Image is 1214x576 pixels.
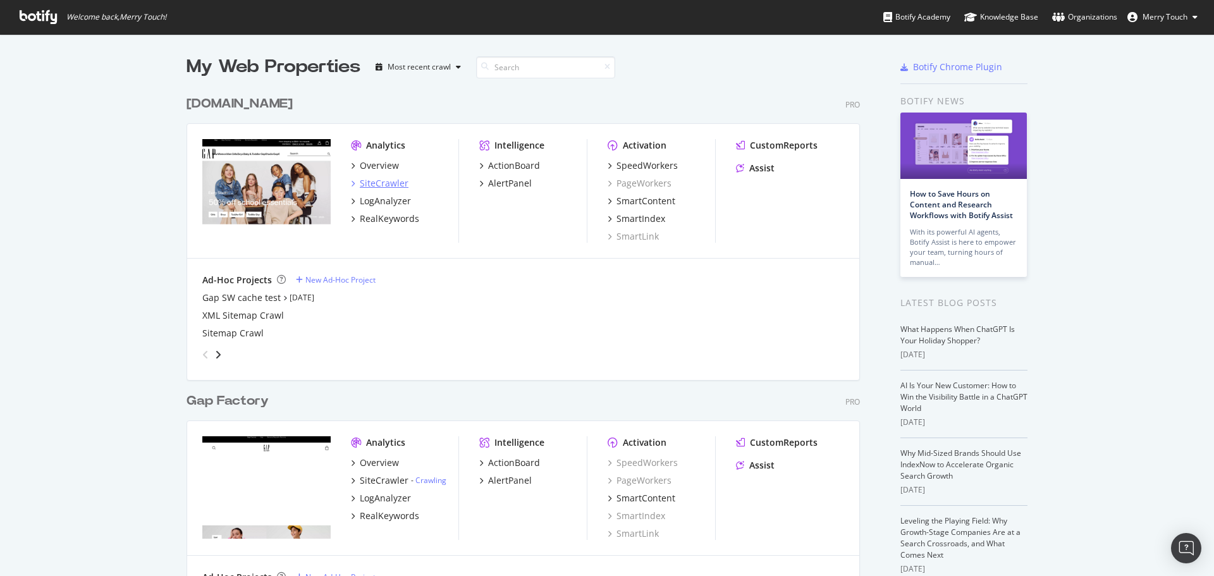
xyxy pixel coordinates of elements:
span: Welcome back, Merry Touch ! [66,12,166,22]
img: How to Save Hours on Content and Research Workflows with Botify Assist [900,113,1027,179]
div: Latest Blog Posts [900,296,1027,310]
a: Overview [351,457,399,469]
span: Merry Touch [1143,11,1187,22]
div: Pro [845,396,860,407]
a: PageWorkers [608,474,671,487]
img: Gapfactory.com [202,436,331,539]
div: SmartContent [616,195,675,207]
div: LogAnalyzer [360,195,411,207]
div: Botify Chrome Plugin [913,61,1002,73]
div: LogAnalyzer [360,492,411,505]
div: Botify Academy [883,11,950,23]
div: AlertPanel [488,177,532,190]
div: Most recent crawl [388,63,451,71]
div: SpeedWorkers [616,159,678,172]
div: [DATE] [900,563,1027,575]
div: [DOMAIN_NAME] [187,95,293,113]
div: SmartIndex [616,212,665,225]
a: [DATE] [290,292,314,303]
a: SmartLink [608,527,659,540]
a: LogAnalyzer [351,492,411,505]
div: With its powerful AI agents, Botify Assist is here to empower your team, turning hours of manual… [910,227,1017,267]
a: Gap SW cache test [202,291,281,304]
div: Ad-Hoc Projects [202,274,272,286]
a: AlertPanel [479,177,532,190]
div: RealKeywords [360,510,419,522]
a: SmartContent [608,195,675,207]
div: [DATE] [900,484,1027,496]
div: Activation [623,436,666,449]
div: angle-right [214,348,223,361]
a: PageWorkers [608,177,671,190]
div: My Web Properties [187,54,360,80]
div: - [411,475,446,486]
div: SiteCrawler [360,474,408,487]
button: Most recent crawl [371,57,466,77]
a: Crawling [415,475,446,486]
div: Overview [360,457,399,469]
a: What Happens When ChatGPT Is Your Holiday Shopper? [900,324,1015,346]
a: SmartContent [608,492,675,505]
a: Leveling the Playing Field: Why Growth-Stage Companies Are at a Search Crossroads, and What Comes... [900,515,1021,560]
div: New Ad-Hoc Project [305,274,376,285]
a: SmartLink [608,230,659,243]
a: Sitemap Crawl [202,327,264,340]
div: [DATE] [900,349,1027,360]
a: CustomReports [736,436,818,449]
div: angle-left [197,345,214,365]
a: [DOMAIN_NAME] [187,95,298,113]
div: Botify news [900,94,1027,108]
a: ActionBoard [479,159,540,172]
div: Analytics [366,139,405,152]
a: RealKeywords [351,510,419,522]
a: Gap Factory [187,392,274,410]
a: SmartIndex [608,510,665,522]
a: SmartIndex [608,212,665,225]
div: SiteCrawler [360,177,408,190]
a: Why Mid-Sized Brands Should Use IndexNow to Accelerate Organic Search Growth [900,448,1021,481]
a: SpeedWorkers [608,159,678,172]
div: Organizations [1052,11,1117,23]
a: CustomReports [736,139,818,152]
a: SpeedWorkers [608,457,678,469]
div: Intelligence [494,139,544,152]
div: ActionBoard [488,457,540,469]
a: SiteCrawler- Crawling [351,474,446,487]
img: Gap.com [202,139,331,242]
div: [DATE] [900,417,1027,428]
div: SmartContent [616,492,675,505]
div: Assist [749,162,775,175]
button: Merry Touch [1117,7,1208,27]
div: Activation [623,139,666,152]
div: Knowledge Base [964,11,1038,23]
div: Analytics [366,436,405,449]
div: Assist [749,459,775,472]
a: XML Sitemap Crawl [202,309,284,322]
div: RealKeywords [360,212,419,225]
a: New Ad-Hoc Project [296,274,376,285]
div: Overview [360,159,399,172]
input: Search [476,56,615,78]
a: ActionBoard [479,457,540,469]
a: How to Save Hours on Content and Research Workflows with Botify Assist [910,188,1013,221]
a: AI Is Your New Customer: How to Win the Visibility Battle in a ChatGPT World [900,380,1027,414]
a: SiteCrawler [351,177,408,190]
div: CustomReports [750,139,818,152]
div: Intelligence [494,436,544,449]
div: AlertPanel [488,474,532,487]
a: LogAnalyzer [351,195,411,207]
div: Pro [845,99,860,110]
div: ActionBoard [488,159,540,172]
a: Assist [736,162,775,175]
a: AlertPanel [479,474,532,487]
a: Overview [351,159,399,172]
